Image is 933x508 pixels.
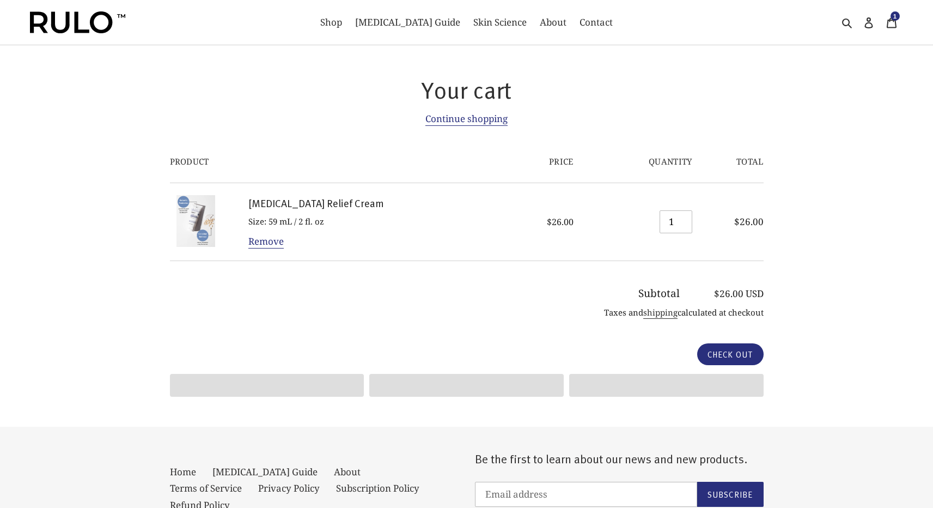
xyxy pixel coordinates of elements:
span: Subtotal [638,286,680,300]
img: Rulo™ Skin [30,11,125,33]
span: Subscribe [708,488,753,500]
a: Terms of Service [170,482,242,494]
a: About [534,14,572,31]
div: Taxes and calculated at checkout [170,301,764,330]
a: Remove Eczema Relief Cream - 59 mL / 2 fl. oz [248,235,284,249]
iframe: Gorgias live chat messenger [879,457,922,497]
th: Price [437,141,586,183]
a: Skin Science [468,14,532,31]
a: [MEDICAL_DATA] Guide [350,14,466,31]
a: shipping [643,307,678,319]
a: Continue shopping [425,112,508,126]
a: Shop [315,14,347,31]
input: Email address [475,482,697,507]
a: 1 [880,10,903,35]
h1: Your cart [170,75,764,104]
span: $26.00 USD [682,287,764,301]
th: Total [704,141,764,183]
button: Subscribe [697,482,764,507]
a: Subscription Policy [336,482,419,494]
span: Shop [320,16,342,29]
a: Home [170,465,196,478]
a: [MEDICAL_DATA] Guide [212,465,318,478]
th: Product [170,141,437,183]
a: [MEDICAL_DATA] Relief Cream [248,196,384,210]
li: Size: 59 mL / 2 fl. oz [248,215,384,228]
span: $26.00 [734,215,764,228]
span: Skin Science [473,16,527,29]
span: Contact [580,16,613,29]
span: 1 [893,13,897,20]
ul: Product details [248,213,384,228]
span: [MEDICAL_DATA] Guide [355,16,460,29]
input: Check out [697,343,764,365]
p: Be the first to learn about our news and new products. [475,451,764,465]
dd: $26.00 [449,215,574,228]
th: Quantity [586,141,704,183]
a: Privacy Policy [258,482,320,494]
a: Contact [574,14,618,31]
span: About [540,16,566,29]
a: About [334,465,361,478]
